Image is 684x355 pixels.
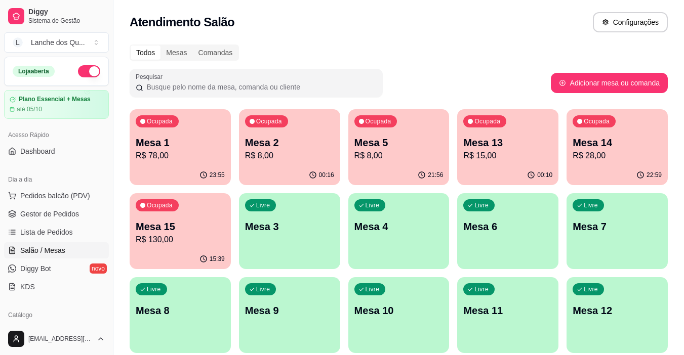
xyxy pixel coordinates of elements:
[136,303,225,318] p: Mesa 8
[474,117,500,125] p: Ocupada
[647,171,662,179] p: 22:59
[573,136,662,150] p: Mesa 14
[256,201,270,209] p: Livre
[147,201,173,209] p: Ocupada
[457,277,558,353] button: LivreMesa 11
[4,206,109,222] a: Gestor de Pedidos
[474,201,489,209] p: Livre
[366,117,391,125] p: Ocupada
[20,245,65,255] span: Salão / Mesas
[573,219,662,234] p: Mesa 7
[463,136,552,150] p: Mesa 13
[584,117,610,125] p: Ocupada
[4,188,109,204] button: Pedidos balcão (PDV)
[160,46,192,60] div: Mesas
[239,193,340,269] button: LivreMesa 3
[457,109,558,185] button: OcupadaMesa 13R$ 15,0000:10
[28,17,105,25] span: Sistema de Gestão
[4,32,109,53] button: Select a team
[348,109,450,185] button: OcupadaMesa 5R$ 8,0021:56
[4,171,109,188] div: Dia a dia
[348,277,450,353] button: LivreMesa 10
[463,150,552,162] p: R$ 15,00
[20,263,51,274] span: Diggy Bot
[239,109,340,185] button: OcupadaMesa 2R$ 8,0000:16
[593,12,668,32] button: Configurações
[4,242,109,258] a: Salão / Mesas
[136,150,225,162] p: R$ 78,00
[28,335,93,343] span: [EMAIL_ADDRESS][DOMAIN_NAME]
[31,37,85,48] div: Lanche dos Qu ...
[20,146,55,156] span: Dashboard
[28,8,105,17] span: Diggy
[131,46,160,60] div: Todos
[19,96,91,103] article: Plano Essencial + Mesas
[366,201,380,209] p: Livre
[573,303,662,318] p: Mesa 12
[354,303,444,318] p: Mesa 10
[457,193,558,269] button: LivreMesa 6
[147,285,161,293] p: Livre
[354,150,444,162] p: R$ 8,00
[463,303,552,318] p: Mesa 11
[319,171,334,179] p: 00:16
[4,279,109,295] a: KDS
[245,150,334,162] p: R$ 8,00
[4,127,109,143] div: Acesso Rápido
[4,90,109,119] a: Plano Essencial + Mesasaté 05/10
[567,193,668,269] button: LivreMesa 7
[130,14,234,30] h2: Atendimento Salão
[143,82,377,92] input: Pesquisar
[136,72,166,81] label: Pesquisar
[4,307,109,323] div: Catálogo
[4,4,109,28] a: DiggySistema de Gestão
[354,136,444,150] p: Mesa 5
[13,37,23,48] span: L
[130,277,231,353] button: LivreMesa 8
[210,255,225,263] p: 15:39
[537,171,552,179] p: 00:10
[193,46,238,60] div: Comandas
[245,303,334,318] p: Mesa 9
[20,191,90,201] span: Pedidos balcão (PDV)
[13,66,55,77] div: Loja aberta
[573,150,662,162] p: R$ 28,00
[256,285,270,293] p: Livre
[366,285,380,293] p: Livre
[584,285,598,293] p: Livre
[17,105,42,113] article: até 05/10
[20,209,79,219] span: Gestor de Pedidos
[20,227,73,237] span: Lista de Pedidos
[245,219,334,234] p: Mesa 3
[4,143,109,159] a: Dashboard
[147,117,173,125] p: Ocupada
[584,201,598,209] p: Livre
[348,193,450,269] button: LivreMesa 4
[136,136,225,150] p: Mesa 1
[256,117,282,125] p: Ocupada
[136,219,225,234] p: Mesa 15
[130,109,231,185] button: OcupadaMesa 1R$ 78,0023:55
[78,65,100,77] button: Alterar Status
[4,224,109,240] a: Lista de Pedidos
[474,285,489,293] p: Livre
[567,109,668,185] button: OcupadaMesa 14R$ 28,0022:59
[210,171,225,179] p: 23:55
[20,282,35,292] span: KDS
[245,136,334,150] p: Mesa 2
[130,193,231,269] button: OcupadaMesa 15R$ 130,0015:39
[136,234,225,246] p: R$ 130,00
[4,327,109,351] button: [EMAIL_ADDRESS][DOMAIN_NAME]
[551,73,668,93] button: Adicionar mesa ou comanda
[4,260,109,277] a: Diggy Botnovo
[354,219,444,234] p: Mesa 4
[239,277,340,353] button: LivreMesa 9
[463,219,552,234] p: Mesa 6
[567,277,668,353] button: LivreMesa 12
[428,171,443,179] p: 21:56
